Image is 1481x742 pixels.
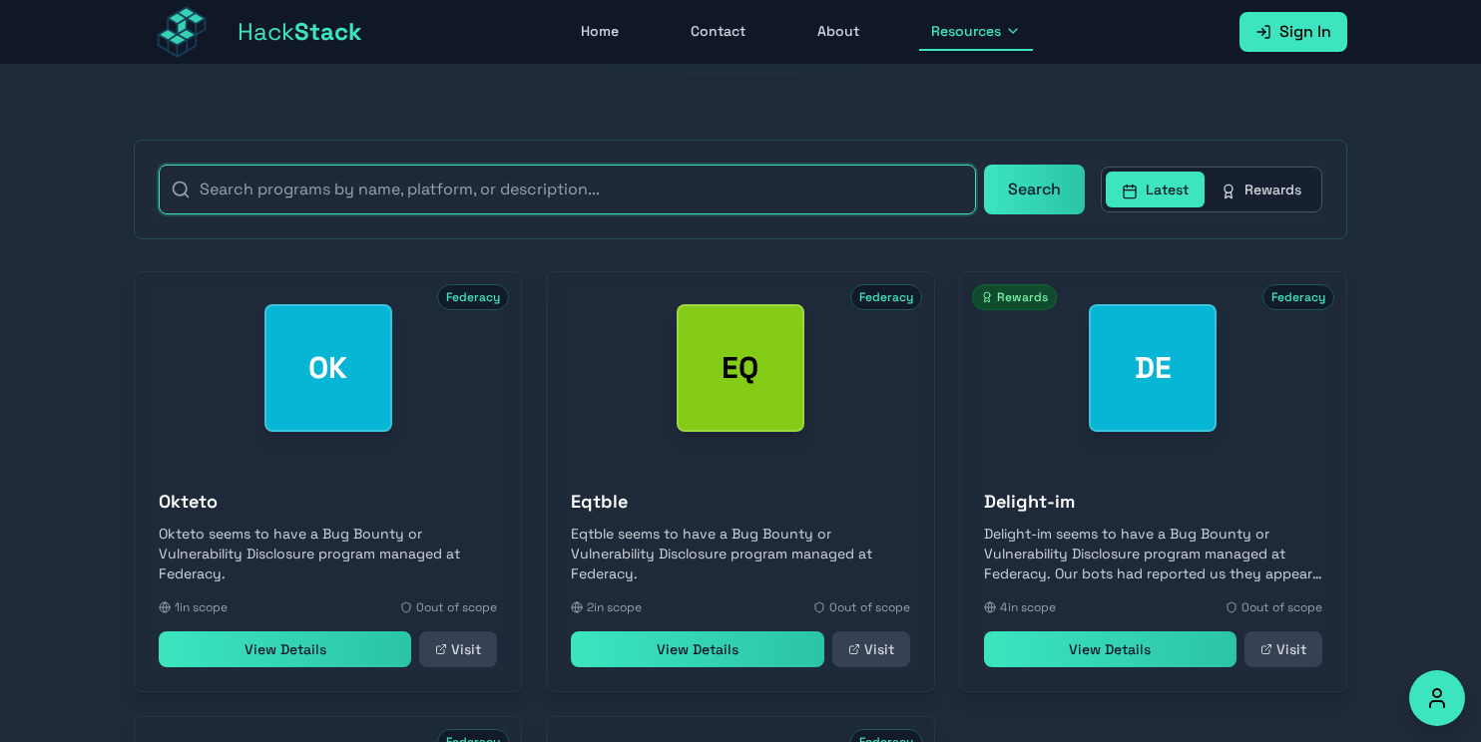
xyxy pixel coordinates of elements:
[984,488,1322,516] h3: Delight-im
[264,304,392,432] div: Okteto
[1205,172,1317,207] button: Rewards
[571,631,823,667] a: View Details
[919,13,1033,51] button: Resources
[972,284,1057,310] span: Rewards
[569,13,631,51] a: Home
[984,165,1085,214] button: Search
[419,631,497,667] a: Visit
[1000,599,1056,615] span: 4 in scope
[931,21,1001,41] span: Resources
[1089,304,1217,432] div: Delight-im
[829,599,910,615] span: 0 out of scope
[571,488,909,516] h3: Eqtble
[238,16,362,48] span: Hack
[805,13,871,51] a: About
[159,524,497,583] p: Okteto seems to have a Bug Bounty or Vulnerability Disclosure program managed at Federacy.
[850,284,922,310] span: Federacy
[294,16,362,47] span: Stack
[416,599,497,615] span: 0 out of scope
[159,165,976,214] input: Search programs by name, platform, or description...
[1241,599,1322,615] span: 0 out of scope
[677,304,804,432] div: Eqtble
[1239,12,1347,52] a: Sign In
[159,631,411,667] a: View Details
[984,524,1322,583] p: Delight-im seems to have a Bug Bounty or Vulnerability Disclosure program managed at Federacy. Ou...
[1106,172,1205,207] button: Latest
[587,599,642,615] span: 2 in scope
[1262,284,1334,310] span: Federacy
[1279,20,1331,44] span: Sign In
[1244,631,1322,667] a: Visit
[437,284,509,310] span: Federacy
[832,631,910,667] a: Visit
[159,488,497,516] h3: Okteto
[679,13,757,51] a: Contact
[175,599,228,615] span: 1 in scope
[984,631,1236,667] a: View Details
[571,524,909,583] p: Eqtble seems to have a Bug Bounty or Vulnerability Disclosure program managed at Federacy.
[1409,670,1465,726] button: Accessibility Options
